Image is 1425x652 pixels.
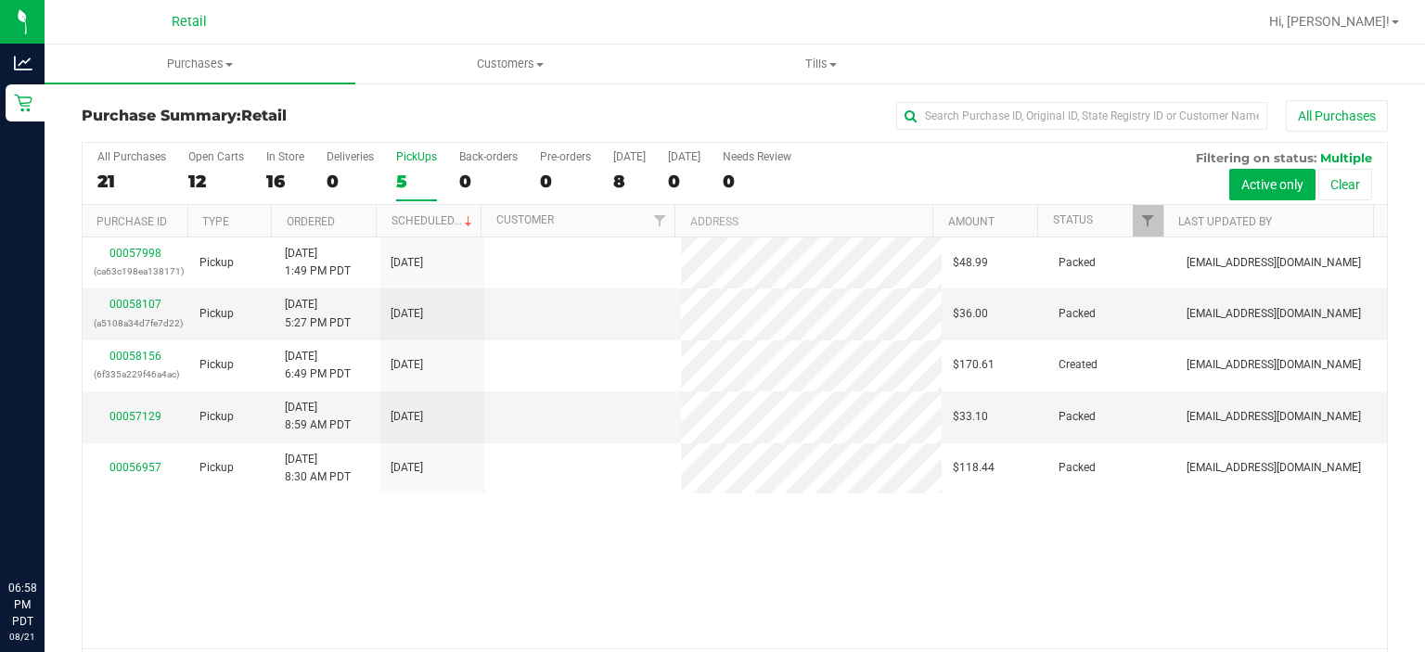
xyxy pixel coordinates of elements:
span: Packed [1059,408,1096,426]
span: Pickup [199,459,234,477]
div: 12 [188,171,244,192]
span: [DATE] [391,459,423,477]
span: [DATE] 1:49 PM PDT [285,245,351,280]
a: Filter [1133,205,1163,237]
span: Packed [1059,459,1096,477]
p: (ca63c198ea138171) [94,262,177,280]
button: Clear [1318,169,1372,200]
a: Amount [948,215,995,228]
span: Pickup [199,356,234,374]
div: 0 [327,171,374,192]
a: Scheduled [392,214,476,227]
div: 0 [723,171,791,192]
span: Filtering on status: [1196,150,1316,165]
a: 00057129 [109,410,161,423]
div: 5 [396,171,437,192]
p: (a5108a34d7fe7d22) [94,314,177,332]
span: [EMAIL_ADDRESS][DOMAIN_NAME] [1187,305,1361,323]
p: (6f335a229f46a4ac) [94,365,177,383]
div: Pre-orders [540,150,591,163]
span: Multiple [1320,150,1372,165]
span: Hi, [PERSON_NAME]! [1269,14,1390,29]
span: Tills [667,56,976,72]
a: Status [1053,213,1093,226]
span: [DATE] [391,408,423,426]
a: 00058156 [109,350,161,363]
span: Customers [356,56,665,72]
div: Needs Review [723,150,791,163]
p: 06:58 PM PDT [8,580,36,630]
span: $118.44 [953,459,995,477]
div: PickUps [396,150,437,163]
span: [DATE] 8:59 AM PDT [285,399,351,434]
div: 0 [459,171,518,192]
div: Open Carts [188,150,244,163]
span: $170.61 [953,356,995,374]
a: Customer [496,213,554,226]
span: Purchases [45,56,355,72]
a: Ordered [287,215,335,228]
a: Purchase ID [96,215,167,228]
a: Customers [355,45,666,83]
span: $36.00 [953,305,988,323]
span: Retail [172,14,207,30]
button: Active only [1229,169,1316,200]
div: [DATE] [613,150,646,163]
div: 0 [668,171,700,192]
span: [EMAIL_ADDRESS][DOMAIN_NAME] [1187,459,1361,477]
span: Created [1059,356,1098,374]
span: [DATE] 6:49 PM PDT [285,348,351,383]
span: Pickup [199,408,234,426]
div: 8 [613,171,646,192]
div: All Purchases [97,150,166,163]
span: Pickup [199,305,234,323]
span: [DATE] [391,254,423,272]
div: 16 [266,171,304,192]
a: Filter [644,205,674,237]
span: Packed [1059,305,1096,323]
inline-svg: Analytics [14,54,32,72]
button: All Purchases [1286,100,1388,132]
p: 08/21 [8,630,36,644]
span: [EMAIL_ADDRESS][DOMAIN_NAME] [1187,356,1361,374]
span: [EMAIL_ADDRESS][DOMAIN_NAME] [1187,408,1361,426]
th: Address [674,205,932,237]
div: Back-orders [459,150,518,163]
span: Retail [241,107,287,124]
span: [DATE] 5:27 PM PDT [285,296,351,331]
span: [DATE] 8:30 AM PDT [285,451,351,486]
span: [EMAIL_ADDRESS][DOMAIN_NAME] [1187,254,1361,272]
a: Last Updated By [1178,215,1272,228]
iframe: Resource center [19,504,74,559]
div: Deliveries [327,150,374,163]
span: [DATE] [391,356,423,374]
span: Pickup [199,254,234,272]
a: Purchases [45,45,355,83]
input: Search Purchase ID, Original ID, State Registry ID or Customer Name... [896,102,1267,130]
span: $33.10 [953,408,988,426]
div: [DATE] [668,150,700,163]
a: Type [202,215,229,228]
inline-svg: Retail [14,94,32,112]
a: 00056957 [109,461,161,474]
a: 00057998 [109,247,161,260]
div: In Store [266,150,304,163]
span: $48.99 [953,254,988,272]
span: Packed [1059,254,1096,272]
div: 21 [97,171,166,192]
a: Tills [666,45,977,83]
div: 0 [540,171,591,192]
span: [DATE] [391,305,423,323]
h3: Purchase Summary: [82,108,517,124]
iframe: Resource center unread badge [55,501,77,523]
a: 00058107 [109,298,161,311]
